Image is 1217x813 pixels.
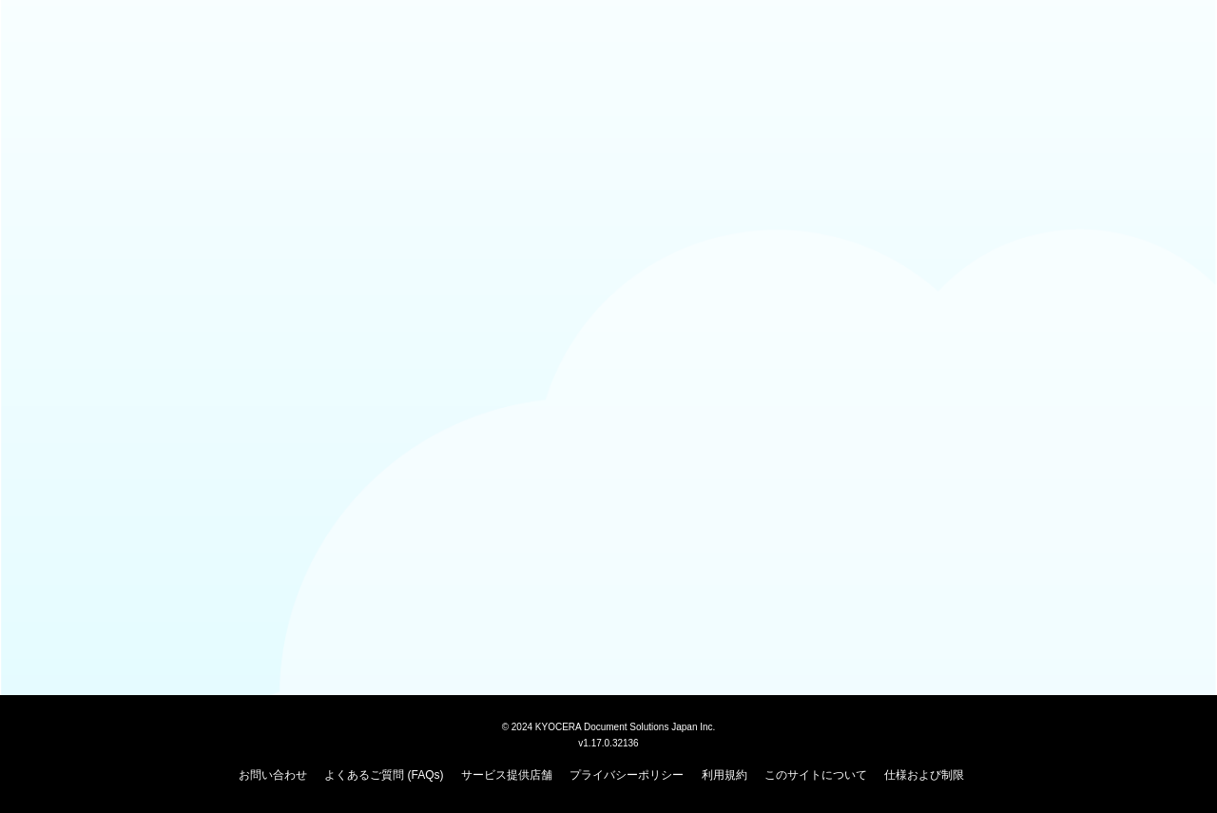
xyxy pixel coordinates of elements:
[324,768,443,782] a: よくあるご質問 (FAQs)
[570,768,684,782] a: プライバシーポリシー
[702,768,747,782] a: 利用規約
[764,768,867,782] a: このサイトについて
[461,768,552,782] a: サービス提供店舗
[239,768,307,782] a: お問い合わせ
[502,720,716,732] span: © 2024 KYOCERA Document Solutions Japan Inc.
[884,768,964,782] a: 仕様および制限
[578,737,638,748] span: v1.17.0.32136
